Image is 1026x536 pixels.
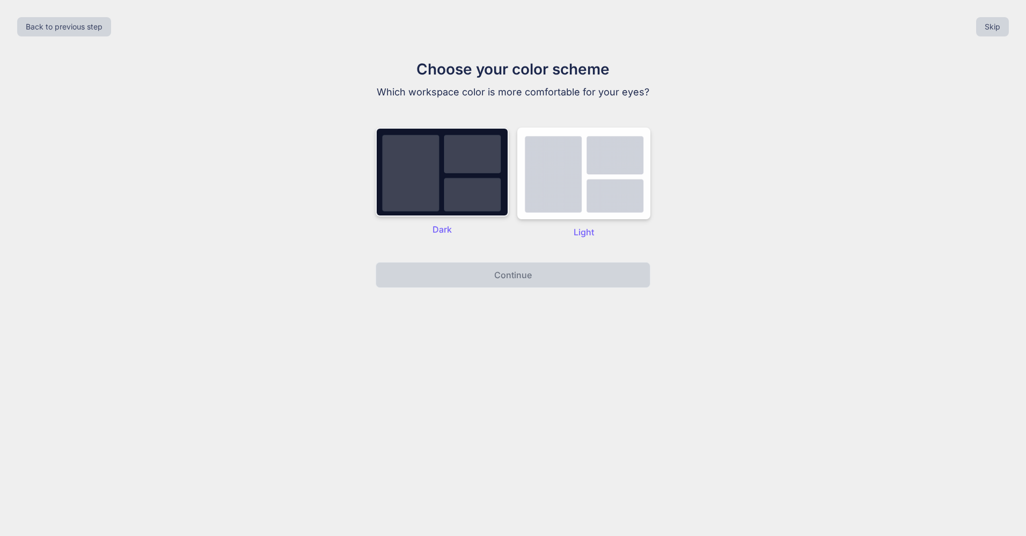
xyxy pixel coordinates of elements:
p: Dark [376,223,509,236]
img: dark [376,128,509,217]
p: Light [517,226,650,239]
p: Which workspace color is more comfortable for your eyes? [333,85,693,100]
button: Continue [376,262,650,288]
h1: Choose your color scheme [333,58,693,80]
img: dark [517,128,650,219]
button: Back to previous step [17,17,111,36]
button: Skip [976,17,1009,36]
p: Continue [494,269,532,281]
